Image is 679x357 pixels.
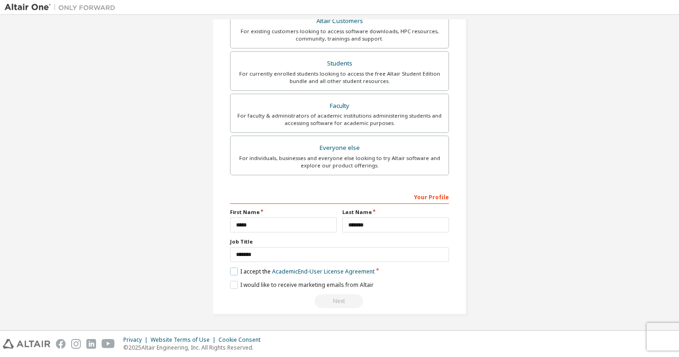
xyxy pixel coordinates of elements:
[56,339,66,349] img: facebook.svg
[236,142,443,155] div: Everyone else
[3,339,50,349] img: altair_logo.svg
[342,208,449,216] label: Last Name
[236,155,443,169] div: For individuals, businesses and everyone else looking to try Altair software and explore our prod...
[123,336,151,344] div: Privacy
[236,70,443,85] div: For currently enrolled students looking to access the free Altair Student Edition bundle and all ...
[86,339,96,349] img: linkedin.svg
[230,294,449,308] div: Read and acccept EULA to continue
[123,344,266,351] p: © 2025 Altair Engineering, Inc. All Rights Reserved.
[218,336,266,344] div: Cookie Consent
[236,100,443,113] div: Faculty
[230,189,449,204] div: Your Profile
[71,339,81,349] img: instagram.svg
[102,339,115,349] img: youtube.svg
[272,268,375,275] a: Academic End-User License Agreement
[236,112,443,127] div: For faculty & administrators of academic institutions administering students and accessing softwa...
[236,15,443,28] div: Altair Customers
[230,281,374,289] label: I would like to receive marketing emails from Altair
[230,208,337,216] label: First Name
[5,3,120,12] img: Altair One
[230,268,375,275] label: I accept the
[230,238,449,245] label: Job Title
[236,28,443,42] div: For existing customers looking to access software downloads, HPC resources, community, trainings ...
[236,57,443,70] div: Students
[151,336,218,344] div: Website Terms of Use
